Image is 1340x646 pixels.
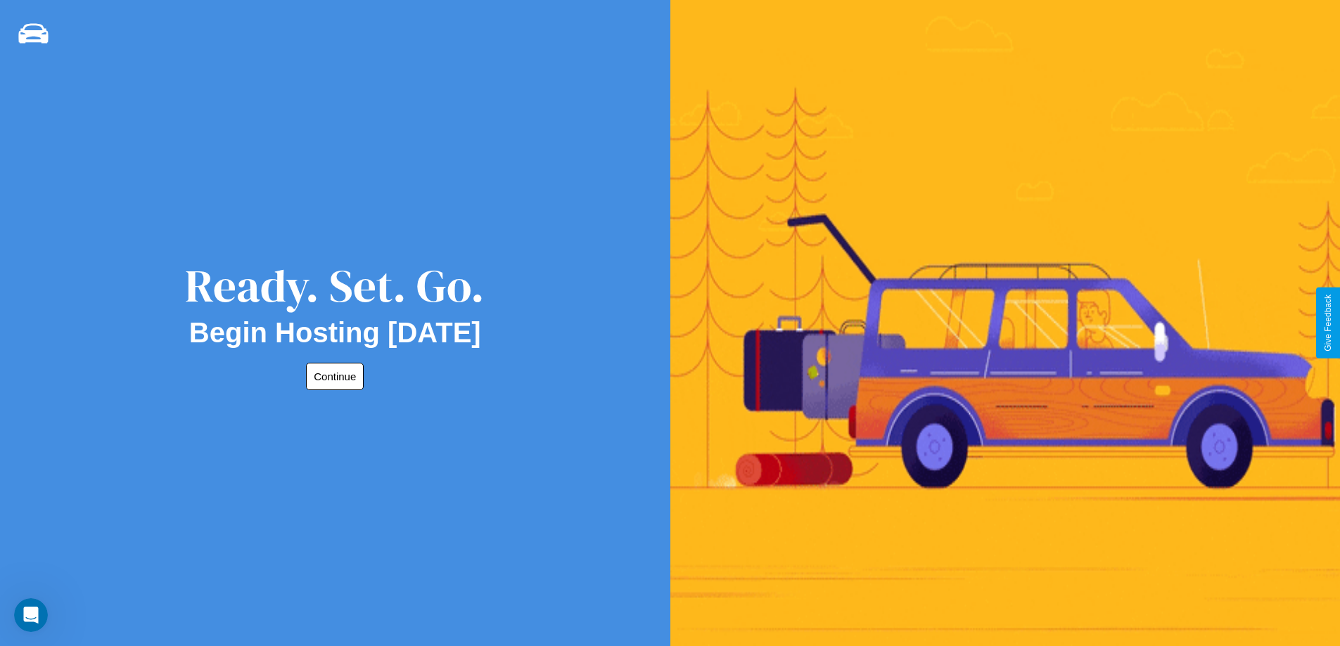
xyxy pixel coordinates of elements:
div: Give Feedback [1323,295,1333,351]
h2: Begin Hosting [DATE] [189,317,481,349]
iframe: Intercom live chat [14,598,48,632]
button: Continue [306,363,364,390]
div: Ready. Set. Go. [185,254,485,317]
